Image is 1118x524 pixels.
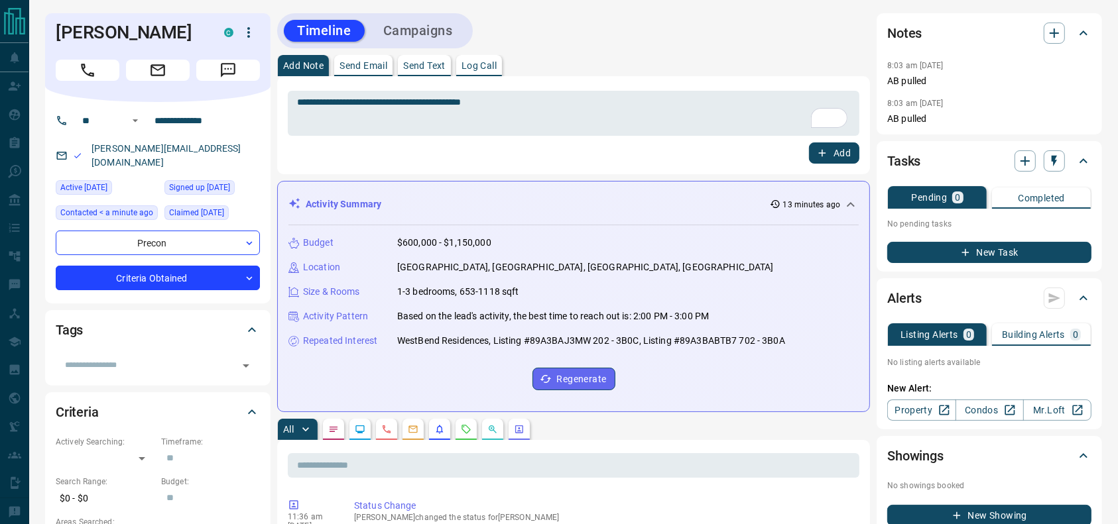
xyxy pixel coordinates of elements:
[887,399,956,421] a: Property
[303,236,334,250] p: Budget
[56,22,204,43] h1: [PERSON_NAME]
[514,424,525,435] svg: Agent Actions
[397,236,491,250] p: $600,000 - $1,150,000
[1002,330,1065,339] p: Building Alerts
[56,319,83,341] h2: Tags
[487,424,498,435] svg: Opportunities
[887,145,1091,177] div: Tasks
[887,17,1091,49] div: Notes
[1073,330,1078,339] p: 0
[887,445,944,466] h2: Showings
[56,436,155,448] p: Actively Searching:
[164,180,260,199] div: Fri Aug 08 2025
[161,476,260,488] p: Budget:
[56,231,260,255] div: Precon
[303,285,360,299] p: Size & Rooms
[887,440,1091,472] div: Showings
[397,285,519,299] p: 1-3 bedrooms, 653-1118 sqft
[288,512,334,521] p: 11:36 am
[56,180,158,199] div: Sat Aug 09 2025
[127,113,143,129] button: Open
[887,382,1091,395] p: New Alert:
[56,205,158,224] div: Tue Aug 12 2025
[60,206,153,219] span: Contacted < a minute ago
[783,199,841,211] p: 13 minutes ago
[340,61,387,70] p: Send Email
[196,60,260,81] span: Message
[887,214,1091,234] p: No pending tasks
[284,20,365,42] button: Timeline
[809,142,859,164] button: Add
[126,60,190,81] span: Email
[956,399,1024,421] a: Condos
[56,60,119,81] span: Call
[92,143,241,168] a: [PERSON_NAME][EMAIL_ADDRESS][DOMAIN_NAME]
[887,99,944,108] p: 8:03 am [DATE]
[955,193,960,202] p: 0
[912,193,948,202] p: Pending
[887,74,1091,88] p: AB pulled
[887,356,1091,368] p: No listing alerts available
[397,309,709,323] p: Based on the lead's activity, the best time to reach out is: 2:00 PM - 3:00 PM
[901,330,958,339] p: Listing Alerts
[56,314,260,346] div: Tags
[164,205,260,224] div: Sat Aug 09 2025
[56,476,155,488] p: Search Range:
[403,61,446,70] p: Send Text
[328,424,339,435] svg: Notes
[283,425,294,434] p: All
[56,266,260,290] div: Criteria Obtained
[966,330,971,339] p: 0
[224,28,233,37] div: condos.ca
[354,513,854,522] p: [PERSON_NAME] changed the status for [PERSON_NAME]
[283,61,324,70] p: Add Note
[297,97,850,131] textarea: To enrich screen reader interactions, please activate Accessibility in Grammarly extension settings
[370,20,466,42] button: Campaigns
[354,499,854,513] p: Status Change
[355,424,365,435] svg: Lead Browsing Activity
[887,112,1091,126] p: AB pulled
[397,260,774,274] p: [GEOGRAPHIC_DATA], [GEOGRAPHIC_DATA], [GEOGRAPHIC_DATA], [GEOGRAPHIC_DATA]
[408,424,418,435] svg: Emails
[288,192,859,217] div: Activity Summary13 minutes ago
[381,424,392,435] svg: Calls
[237,356,255,375] button: Open
[161,436,260,448] p: Timeframe:
[887,480,1091,492] p: No showings booked
[56,396,260,428] div: Criteria
[887,288,922,309] h2: Alerts
[56,401,99,423] h2: Criteria
[887,23,922,44] h2: Notes
[461,424,471,435] svg: Requests
[169,206,224,219] span: Claimed [DATE]
[306,197,381,211] p: Activity Summary
[887,242,1091,263] button: New Task
[887,150,920,172] h2: Tasks
[60,181,107,194] span: Active [DATE]
[887,282,1091,314] div: Alerts
[169,181,230,194] span: Signed up [DATE]
[303,309,368,323] p: Activity Pattern
[1018,193,1065,203] p: Completed
[462,61,497,70] p: Log Call
[1023,399,1091,421] a: Mr.Loft
[397,334,785,348] p: WestBend Residences, Listing #89A3BAJ3MW 202 - 3B0C, Listing #89A3BABTB7 702 - 3B0A
[56,488,155,509] p: $0 - $0
[532,368,615,390] button: Regenerate
[303,334,377,348] p: Repeated Interest
[73,151,82,160] svg: Email Valid
[887,61,944,70] p: 8:03 am [DATE]
[434,424,445,435] svg: Listing Alerts
[303,260,340,274] p: Location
